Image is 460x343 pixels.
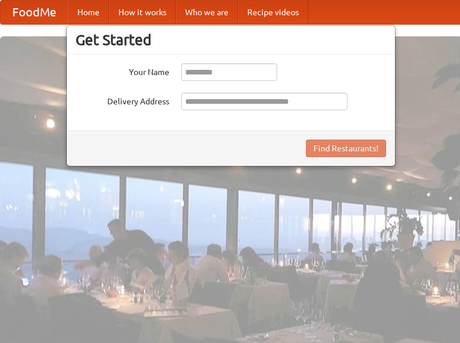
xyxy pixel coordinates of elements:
[76,93,169,107] label: Delivery Address
[176,1,238,24] a: Who we are
[109,1,176,24] a: How it works
[238,1,308,24] a: Recipe videos
[68,1,109,24] a: Home
[306,140,386,157] button: Find Restaurants!
[76,63,169,78] label: Your Name
[1,1,68,24] a: FoodMe
[76,31,386,49] h3: Get Started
